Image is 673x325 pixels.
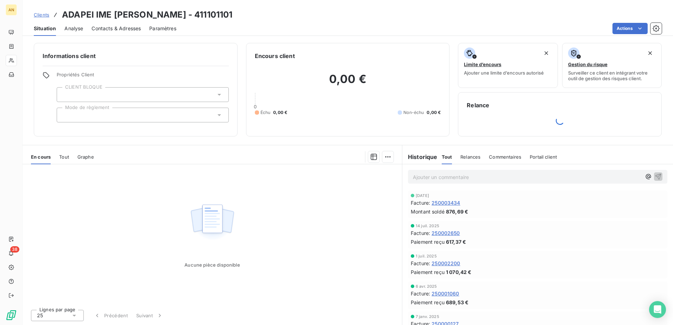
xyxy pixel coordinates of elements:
[446,299,468,306] span: 689,53 €
[59,154,69,160] span: Tout
[34,11,49,18] a: Clients
[649,301,666,318] div: Open Intercom Messenger
[92,25,141,32] span: Contacts & Adresses
[446,208,468,215] span: 876,69 €
[64,25,83,32] span: Analyse
[446,238,466,246] span: 617,37 €
[446,268,472,276] span: 1 070,42 €
[10,246,19,253] span: 38
[77,154,94,160] span: Graphe
[416,193,429,198] span: [DATE]
[464,70,544,76] span: Ajouter une limite d’encours autorisé
[402,153,438,161] h6: Historique
[458,43,558,88] button: Limite d’encoursAjouter une limite d’encours autorisé
[254,104,257,109] span: 0
[432,229,460,237] span: 250002650
[562,43,662,88] button: Gestion du risqueSurveiller ce client en intégrant votre outil de gestion des risques client.
[6,310,17,321] img: Logo LeanPay
[63,112,68,118] input: Ajouter une valeur
[34,25,56,32] span: Situation
[411,229,430,237] span: Facture :
[442,154,452,160] span: Tout
[411,268,445,276] span: Paiement reçu
[37,312,43,319] span: 25
[43,52,229,60] h6: Informations client
[530,154,557,160] span: Portail client
[568,70,656,81] span: Surveiller ce client en intégrant votre outil de gestion des risques client.
[427,109,441,116] span: 0,00 €
[149,25,176,32] span: Paramètres
[416,224,439,228] span: 14 juil. 2025
[63,91,68,98] input: Ajouter une valeur
[57,72,229,82] span: Propriétés Client
[190,200,235,244] img: Empty state
[432,260,460,267] span: 250002200
[411,238,445,246] span: Paiement reçu
[411,290,430,297] span: Facture :
[467,101,653,109] h6: Relance
[34,12,49,18] span: Clients
[62,8,232,21] h3: ADAPEI IME [PERSON_NAME] - 411101101
[416,314,439,319] span: 7 janv. 2025
[489,154,521,160] span: Commentaires
[411,260,430,267] span: Facture :
[568,62,608,67] span: Gestion du risque
[89,308,132,323] button: Précédent
[411,208,445,215] span: Montant soldé
[255,72,441,93] h2: 0,00 €
[255,52,295,60] h6: Encours client
[260,109,271,116] span: Échu
[612,23,648,34] button: Actions
[411,299,445,306] span: Paiement reçu
[411,199,430,206] span: Facture :
[273,109,287,116] span: 0,00 €
[416,254,437,258] span: 1 juil. 2025
[464,62,501,67] span: Limite d’encours
[403,109,424,116] span: Non-échu
[432,199,460,206] span: 250003434
[416,284,437,288] span: 6 avr. 2025
[132,308,168,323] button: Suivant
[6,4,17,15] div: AN
[432,290,459,297] span: 250001060
[184,262,240,268] span: Aucune pièce disponible
[31,154,51,160] span: En cours
[460,154,480,160] span: Relances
